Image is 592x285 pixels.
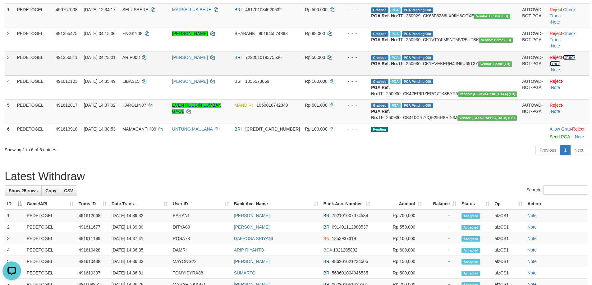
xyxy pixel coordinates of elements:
[527,225,537,229] a: Note
[5,144,242,153] div: Showing 1 to 6 of 6 entries
[461,259,480,265] span: Accepted
[14,99,53,123] td: PEDETOGEL
[122,103,146,108] span: KAROLIN87
[170,244,232,256] td: DAMRI
[170,256,232,267] td: MAYONG22
[492,210,525,221] td: afzCS1
[402,79,433,84] span: PGA Pending
[547,123,590,142] td: ·
[170,210,232,221] td: BARANI
[525,198,587,210] th: Action
[109,221,170,233] td: [DATE] 14:39:30
[245,79,269,84] span: Copy 1055573669 to clipboard
[492,221,525,233] td: afzCS1
[109,198,170,210] th: Date Trans.: activate to sort column ascending
[235,31,255,36] span: SEABANK
[520,28,547,51] td: AUTOWD-BOT-PGA
[56,7,77,12] span: 490757008
[373,198,424,210] th: Amount: activate to sort column ascending
[56,127,77,131] span: 491613918
[402,7,433,13] span: PGA Pending
[424,267,459,279] td: -
[527,247,537,252] a: Note
[259,31,287,36] span: Copy 901945574893 to clipboard
[323,259,330,264] span: BRI
[84,103,115,108] span: [DATE] 14:37:02
[235,79,242,84] span: BSI
[461,248,480,253] span: Accepted
[526,185,587,195] label: Search:
[2,2,21,21] button: Open LiveChat chat widget
[14,123,53,142] td: PEDETOGEL
[332,225,368,229] span: Copy 091401112888537 to clipboard
[5,210,24,221] td: 1
[109,256,170,267] td: [DATE] 14:36:33
[323,213,330,218] span: BRI
[550,127,571,131] a: Allow Grab
[235,127,242,131] span: BRI
[547,4,590,28] td: · ·
[424,256,459,267] td: -
[371,61,398,66] b: PGA Ref. No:
[369,28,520,51] td: TF_250930_CK1VTY4IM5NTMVR5UTBK
[474,14,510,19] span: Vendor URL: https://dashboard.q2checkout.com/secure
[461,225,480,230] span: Accepted
[459,198,492,210] th: Status: activate to sort column ascending
[570,145,587,155] a: Next
[76,198,109,210] th: Trans ID: activate to sort column ascending
[373,267,424,279] td: Rp 500,000
[369,99,520,123] td: TF_250930_CK410CRZ6QF29IR8HDJM
[305,31,325,36] span: Rp 98.000
[246,7,282,12] span: Copy 461701034620532 to clipboard
[551,85,560,90] a: Note
[550,31,576,42] a: Check Trans
[122,31,143,36] span: ENGKY08
[234,259,270,264] a: [PERSON_NAME]
[371,7,388,13] span: Grabbed
[305,127,327,131] span: Rp 100.000
[332,259,368,264] span: Copy 486201021234505 to clipboard
[520,99,547,123] td: AUTOWD-BOT-PGA
[84,7,115,12] span: [DATE] 12:34:17
[235,103,253,108] span: MANDIRI
[390,31,401,37] span: Marked by afzCS1
[424,210,459,221] td: -
[109,267,170,279] td: [DATE] 14:36:31
[551,109,560,114] a: Note
[550,103,562,108] a: Reject
[547,51,590,75] td: · ·
[14,75,53,99] td: PEDETOGEL
[492,267,525,279] td: afzCS1
[172,55,208,60] a: [PERSON_NAME]
[172,79,208,84] a: [PERSON_NAME]
[56,103,77,108] span: 491612817
[24,221,76,233] td: PEDETOGEL
[478,61,512,67] span: Vendor URL: https://dashboard.q2checkout.com/secure
[550,7,562,12] a: Reject
[235,7,242,12] span: BRI
[323,236,330,241] span: BNI
[235,55,242,60] span: BRI
[550,7,576,18] a: Check Trans
[170,233,232,244] td: ROSA78
[323,225,330,229] span: BRI
[76,210,109,221] td: 491612068
[60,185,77,196] a: CSV
[122,127,156,131] span: MAMACANTIK99
[172,7,212,12] a: MARSELLUS BERE
[527,236,537,241] a: Note
[390,7,401,13] span: Marked by afzCS1
[371,127,388,132] span: Pending
[5,256,24,267] td: 5
[76,221,109,233] td: 491611677
[369,51,520,75] td: TF_250930_CK1EVEKERH4JN6U65T3Y
[342,54,366,60] div: - - -
[390,103,401,108] span: Marked by afzCS1
[109,210,170,221] td: [DATE] 14:39:32
[371,79,388,84] span: Grabbed
[76,267,109,279] td: 491610307
[122,7,149,12] span: SELUSBERE
[24,233,76,244] td: PEDETOGEL
[550,55,576,66] a: Check Trans
[342,30,366,37] div: - - -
